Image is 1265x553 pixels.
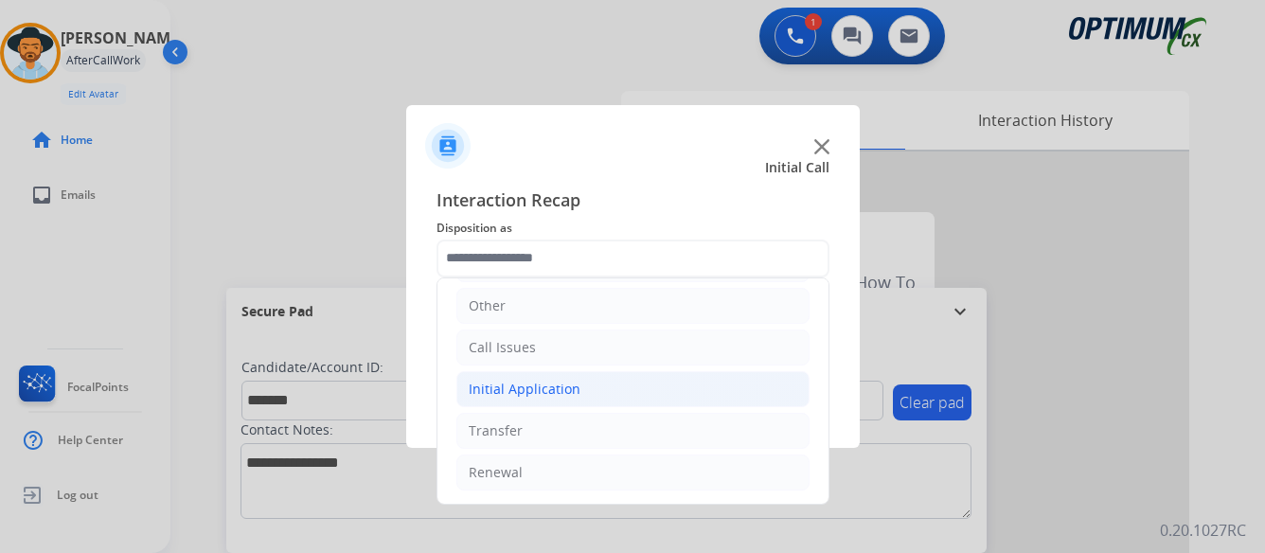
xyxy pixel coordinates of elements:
[1160,519,1246,542] p: 0.20.1027RC
[437,217,829,240] span: Disposition as
[425,123,471,169] img: contactIcon
[469,380,580,399] div: Initial Application
[765,158,829,177] span: Initial Call
[469,338,536,357] div: Call Issues
[469,296,506,315] div: Other
[469,463,523,482] div: Renewal
[437,187,829,217] span: Interaction Recap
[469,421,523,440] div: Transfer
